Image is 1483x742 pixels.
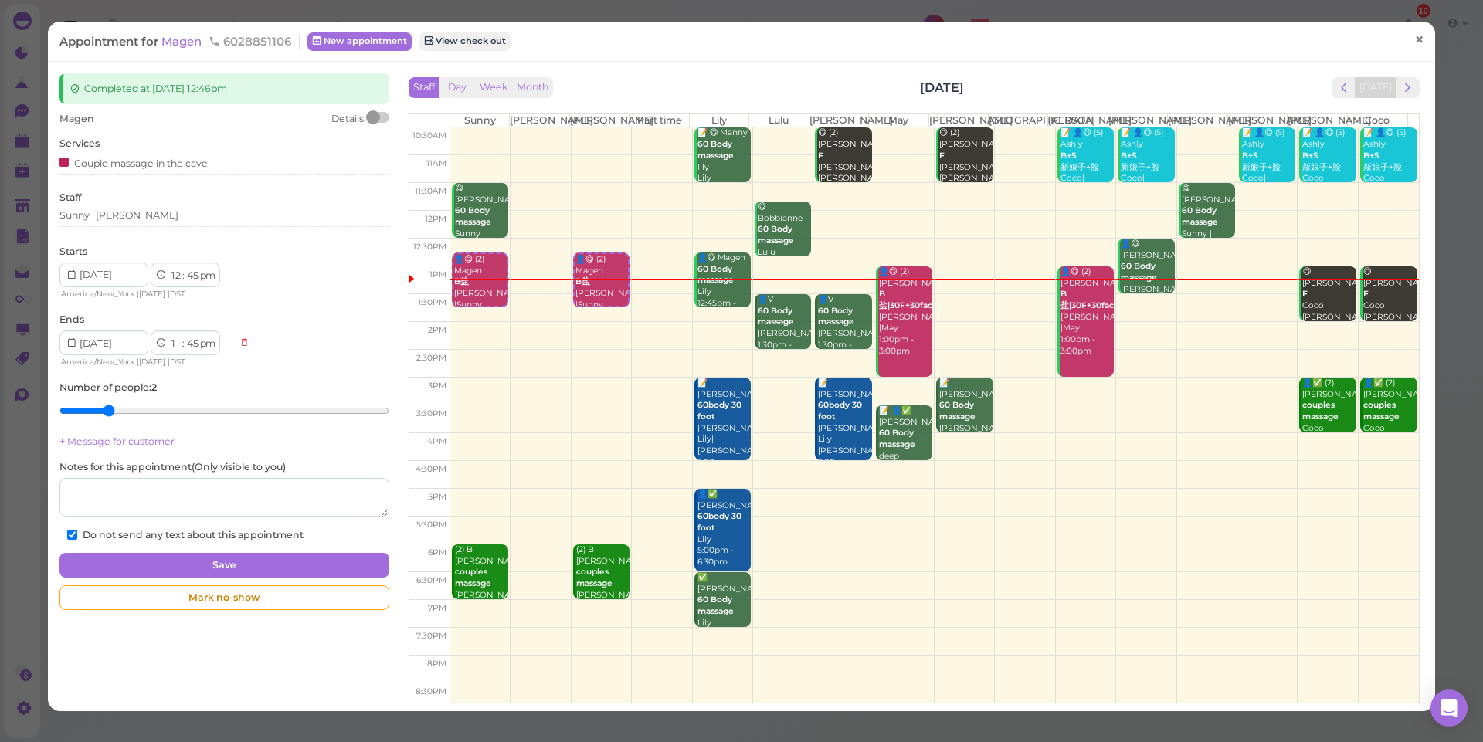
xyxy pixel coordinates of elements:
th: [PERSON_NAME] [1168,114,1227,127]
div: Mark no-show [59,585,389,610]
div: (2) B [PERSON_NAME] [PERSON_NAME] |Sunny 6:00pm - 7:00pm [575,544,630,635]
b: 60 Body massage [1182,205,1218,227]
b: B盐|30F+30facial [1060,289,1123,310]
h2: [DATE] [920,79,964,97]
div: 📝 👤😋 (5) Ashly 新娘子+脸 Coco|[PERSON_NAME]|[PERSON_NAME] |[PERSON_NAME]|[PERSON_NAME] 10:30am - 11:30am [1241,127,1295,263]
div: | | [59,355,232,369]
div: 👤😋 (2) [PERSON_NAME] [PERSON_NAME] |May 1:00pm - 3:00pm [878,266,932,357]
th: Part time [630,114,689,127]
b: 60 Body massage [939,400,976,422]
b: 60 Body massage [818,306,854,327]
th: [PERSON_NAME] [1108,114,1167,127]
th: [PERSON_NAME] [569,114,629,127]
div: 📝 👤✅ [PERSON_NAME] deep May 3:30pm - 4:30pm [878,405,932,496]
div: 👤✅ [PERSON_NAME] Lily 5:00pm - 6:30pm [697,489,751,568]
div: 😋 [PERSON_NAME] Coco|[PERSON_NAME] 1:00pm - 2:00pm [1301,266,1356,346]
label: Ends [59,313,84,327]
th: [PERSON_NAME] [1048,114,1108,127]
div: 📝 👤😋 (5) Ashly 新娘子+脸 Coco|[PERSON_NAME]|[PERSON_NAME] |[PERSON_NAME]|[PERSON_NAME] 10:30am - 11:30am [1363,127,1417,263]
b: 60 Body massage [879,428,915,449]
span: 1:30pm [418,297,446,307]
span: × [1414,29,1424,51]
span: 2pm [428,325,446,335]
th: Lily [689,114,748,127]
th: [GEOGRAPHIC_DATA] [989,114,1048,127]
th: [PERSON_NAME] [1288,114,1347,127]
div: 😋 (2) [PERSON_NAME] [PERSON_NAME]|[PERSON_NAME] 10:30am - 11:30am [817,127,871,207]
div: 👤✅ (2) [PERSON_NAME] Coco|[PERSON_NAME] 3:00pm - 4:00pm [1301,378,1356,469]
button: Save [59,553,389,578]
div: 😋 [PERSON_NAME] Coco|[PERSON_NAME] 1:00pm - 2:00pm [1363,266,1417,346]
b: B+S [1302,151,1318,161]
b: F [939,151,945,161]
b: B+S [1242,151,1258,161]
button: [DATE] [1355,77,1396,98]
span: 11:30am [415,186,446,196]
div: 👤😋 [PERSON_NAME] [PERSON_NAME] 12:30pm - 1:30pm [1120,239,1174,318]
div: 📝 👤😋 (5) Ashly 新娘子+脸 Coco|[PERSON_NAME]|[PERSON_NAME] |[PERSON_NAME]|[PERSON_NAME] 10:30am - 11:30am [1060,127,1114,263]
label: Staff [59,191,81,205]
b: couples massage [455,567,491,588]
div: 👤😋 (2) Magen [PERSON_NAME] |Sunny 12:45pm - 1:45pm [575,254,628,334]
span: 8:30pm [416,686,446,696]
span: 6pm [428,547,446,557]
b: 2 [151,381,157,393]
span: Magen [59,113,94,124]
a: New appointment [307,32,412,51]
div: 👤😋 Magen Lily 12:45pm - 1:45pm [697,252,751,320]
div: 😋 [PERSON_NAME] Sunny |[PERSON_NAME] 11:30am - 12:30pm [454,183,508,274]
b: B+S [1121,151,1137,161]
th: Lulu [749,114,809,127]
span: 12pm [425,214,446,224]
th: [PERSON_NAME] [510,114,569,127]
b: 60 Body massage [1121,261,1157,283]
div: Couple massage in the cave [59,154,208,171]
th: Coco [1347,114,1407,127]
div: Completed at [DATE] 12:46pm [59,73,389,104]
span: 4:30pm [416,464,446,474]
span: 5:30pm [416,520,446,530]
b: 60 Body massage [697,595,734,616]
a: View check out [419,32,511,51]
b: 60 Body massage [697,139,734,161]
div: 😋 [PERSON_NAME] Sunny |[PERSON_NAME] 11:30am - 12:30pm [1181,183,1235,274]
b: 60body 30 foot [697,511,741,533]
div: 👤😋 (2) Magen [PERSON_NAME] |Sunny 12:45pm - 1:45pm [453,254,507,334]
div: 👤✅ (2) [PERSON_NAME] Coco|[PERSON_NAME] 3:00pm - 4:00pm [1363,378,1417,469]
span: 7:30pm [416,631,446,641]
b: 60 Body massage [697,264,734,286]
div: (2) B [PERSON_NAME] [PERSON_NAME] |Sunny 6:00pm - 7:00pm [454,544,508,635]
b: 60body 30 foot [697,400,741,422]
div: 📝 👤😋 (5) Ashly 新娘子+脸 Coco|[PERSON_NAME]|[PERSON_NAME] |[PERSON_NAME]|[PERSON_NAME] 10:30am - 11:30am [1120,127,1174,263]
span: [DATE] [139,289,165,299]
label: Services [59,137,100,151]
b: 60body 30 foot [818,400,862,422]
div: 📝 😋 Manny lily Lily 10:30am - 11:30am [697,127,751,207]
span: 6028851106 [209,34,291,49]
span: [DATE] [139,357,165,367]
span: 2:30pm [416,353,446,363]
b: 60 Body massage [758,224,794,246]
button: next [1396,77,1420,98]
button: Day [439,77,476,98]
span: 7pm [428,603,446,613]
span: 3pm [428,381,446,391]
th: May [869,114,928,127]
div: Sunny [59,208,90,222]
div: [PERSON_NAME] [96,208,178,222]
b: 60 Body massage [758,306,794,327]
span: America/New_York [61,357,134,367]
div: 📝 [PERSON_NAME] [PERSON_NAME] Lily|[PERSON_NAME] 3:00pm - 4:30pm [697,378,751,479]
div: 📝 👤😋 (5) Ashly 新娘子+脸 Coco|[PERSON_NAME]|[PERSON_NAME] |[PERSON_NAME]|[PERSON_NAME] 10:30am - 11:30am [1301,127,1356,263]
span: 11am [426,158,446,168]
th: Sunny [450,114,509,127]
label: Starts [59,245,87,259]
div: 👤V [PERSON_NAME]|Lulu 1:30pm - 2:30pm [817,294,871,362]
b: B盐 [454,276,469,286]
b: F [1363,289,1369,299]
b: 60 Body massage [455,205,491,227]
a: × [1405,22,1434,59]
span: Magen [161,34,205,49]
div: Appointment for [59,34,300,49]
div: Details [331,112,364,126]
